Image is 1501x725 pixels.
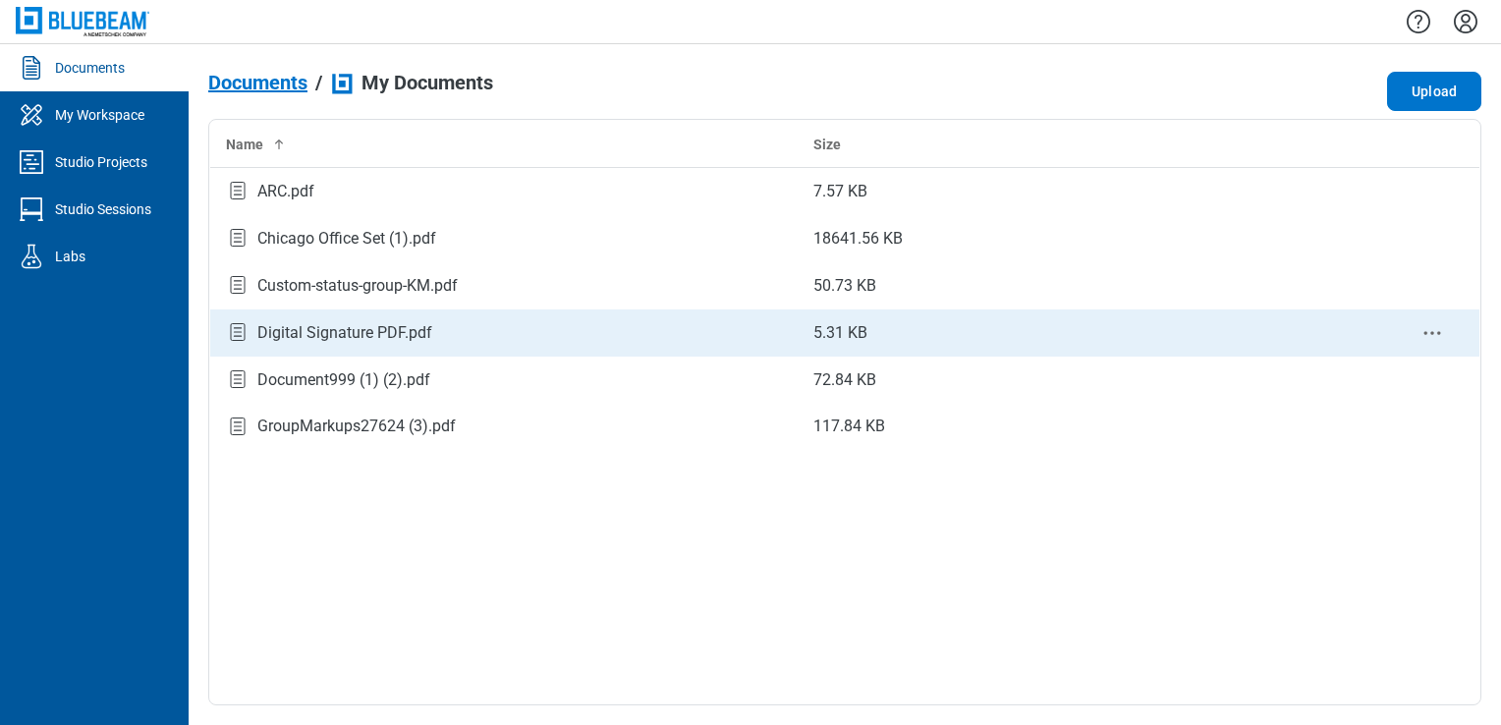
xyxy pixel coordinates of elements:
[1450,5,1481,38] button: Settings
[16,52,47,84] svg: Documents
[16,194,47,225] svg: Studio Sessions
[257,274,458,298] div: Custom-status-group-KM.pdf
[798,357,1386,404] td: 72.84 KB
[315,72,322,93] div: /
[798,404,1386,451] td: 117.84 KB
[813,135,1370,154] div: Size
[257,368,430,392] div: Document999 (1) (2).pdf
[16,241,47,272] svg: Labs
[257,415,456,438] div: GroupMarkups27624 (3).pdf
[55,199,151,219] div: Studio Sessions
[208,72,307,93] span: Documents
[361,72,493,93] span: My Documents
[257,227,436,251] div: Chicago Office Set (1).pdf
[1387,72,1481,111] button: Upload
[798,215,1386,262] td: 18641.56 KB
[1420,321,1444,345] button: context-menu
[257,180,314,203] div: ARC.pdf
[55,105,144,125] div: My Workspace
[55,247,85,266] div: Labs
[798,309,1386,357] td: 5.31 KB
[16,146,47,178] svg: Studio Projects
[798,168,1386,215] td: 7.57 KB
[209,120,1480,451] table: bb-data-table
[257,321,432,345] div: Digital Signature PDF.pdf
[55,152,147,172] div: Studio Projects
[55,58,125,78] div: Documents
[798,262,1386,309] td: 50.73 KB
[16,99,47,131] svg: My Workspace
[16,7,149,35] img: Bluebeam, Inc.
[226,135,782,154] div: Name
